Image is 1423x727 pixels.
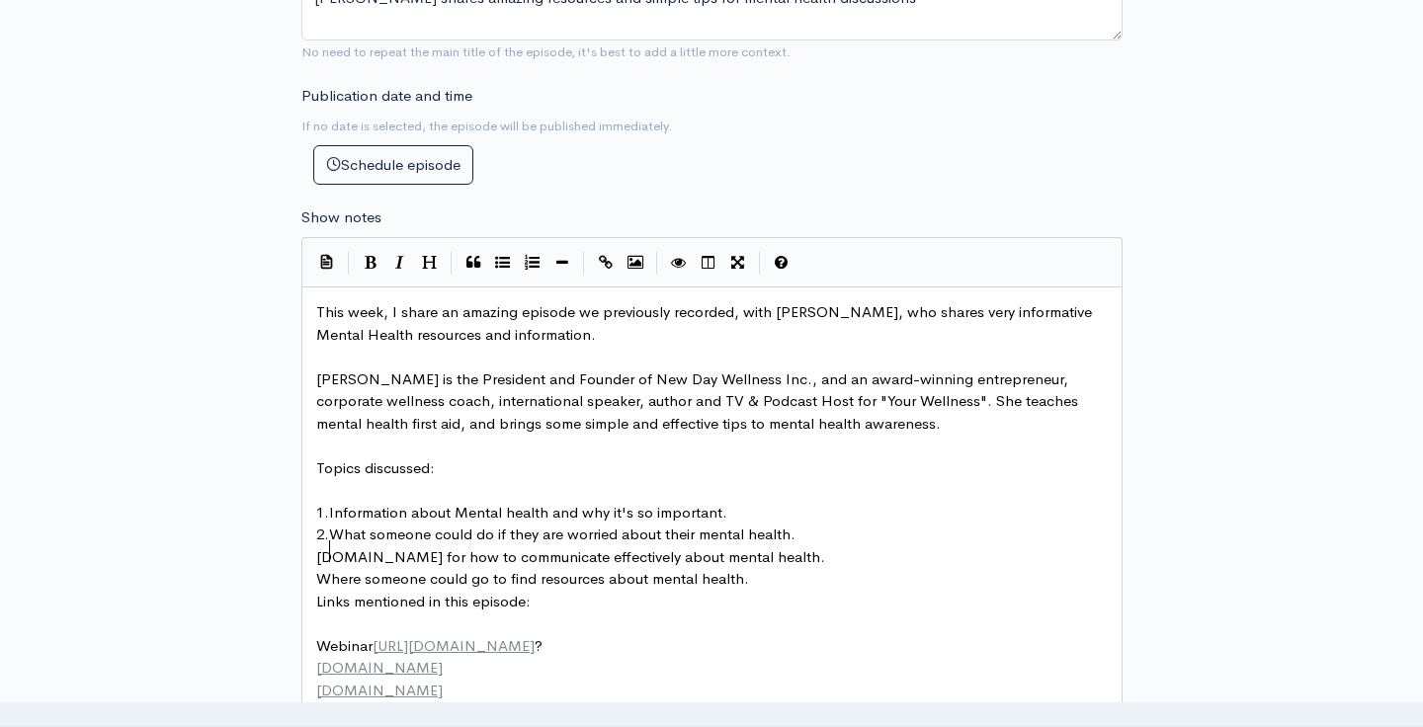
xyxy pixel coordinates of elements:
[664,248,694,278] button: Toggle Preview
[301,206,381,229] label: Show notes
[313,145,473,186] button: Schedule episode
[767,248,796,278] button: Markdown Guide
[316,302,1096,344] span: This week, I share an amazing episode we previously recorded, with [PERSON_NAME], who shares very...
[316,369,1082,433] span: [PERSON_NAME] is the President and Founder of New Day Wellness Inc., and an award-winning entrepr...
[312,247,342,277] button: Insert Show Notes Template
[316,569,749,588] span: Where someone could go to find resources about mental health.
[316,592,531,610] span: Links mentioned in this episode:
[316,525,329,543] span: 2.
[621,248,650,278] button: Insert Image
[316,503,329,522] span: 1.
[385,248,415,278] button: Italic
[316,636,543,655] span: Webinar ?
[591,248,621,278] button: Create Link
[547,248,577,278] button: Insert Horizontal Line
[451,252,453,275] i: |
[583,252,585,275] i: |
[316,681,443,699] span: [DOMAIN_NAME]
[301,43,791,60] small: No need to repeat the main title of the episode, it's best to add a little more context.
[415,248,445,278] button: Heading
[329,503,727,522] span: Information about Mental health and why it's so important.
[356,248,385,278] button: Bold
[329,525,795,543] span: What someone could do if they are worried about their mental health.
[518,248,547,278] button: Numbered List
[488,248,518,278] button: Generic List
[316,658,443,677] span: [DOMAIN_NAME]
[301,85,472,108] label: Publication date and time
[656,252,658,275] i: |
[348,252,350,275] i: |
[373,636,535,655] span: [URL][DOMAIN_NAME]
[759,252,761,275] i: |
[723,248,753,278] button: Toggle Fullscreen
[316,547,825,566] span: [DOMAIN_NAME] for how to communicate effectively about mental health.
[301,118,672,134] small: If no date is selected, the episode will be published immediately.
[316,458,435,477] span: Topics discussed:
[694,248,723,278] button: Toggle Side by Side
[459,248,488,278] button: Quote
